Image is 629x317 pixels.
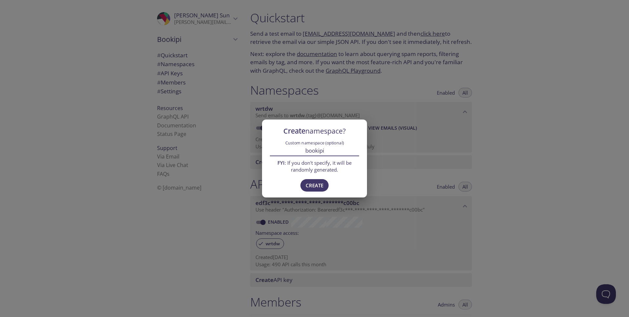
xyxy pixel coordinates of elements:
label: Custom namespace (optional) [281,140,348,145]
span: namespace? [305,126,346,136]
span: FYI [277,159,285,166]
button: Create [300,179,329,192]
span: Create [283,126,346,136]
span: Create [306,181,323,190]
input: e.g. acmeinc [270,145,359,156]
span: : If you don't specify, it will be randomly generated. [270,159,359,174]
